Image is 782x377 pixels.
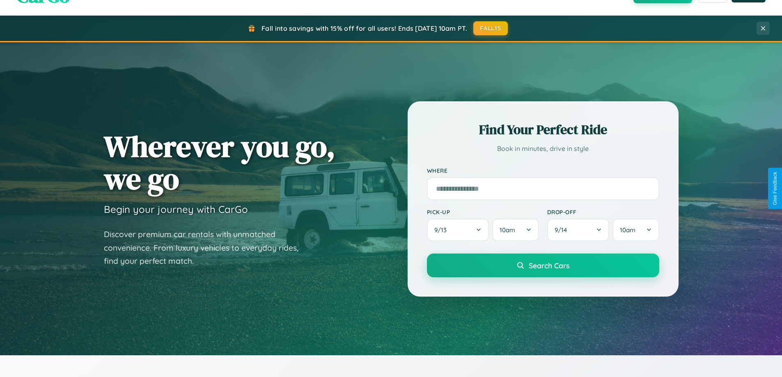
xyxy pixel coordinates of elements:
button: 10am [612,219,659,241]
span: 10am [500,226,515,234]
span: 9 / 14 [555,226,571,234]
span: Fall into savings with 15% off for all users! Ends [DATE] 10am PT. [261,24,467,32]
p: Discover premium car rentals with unmatched convenience. From luxury vehicles to everyday rides, ... [104,228,309,268]
span: Search Cars [529,261,569,270]
h3: Begin your journey with CarGo [104,203,248,215]
label: Where [427,167,659,174]
button: Search Cars [427,254,659,277]
label: Pick-up [427,208,539,215]
button: 9/14 [547,219,610,241]
p: Book in minutes, drive in style [427,143,659,155]
button: 10am [492,219,539,241]
button: 9/13 [427,219,489,241]
span: 9 / 13 [434,226,451,234]
span: 10am [620,226,635,234]
h1: Wherever you go, we go [104,130,335,195]
div: Give Feedback [772,172,778,205]
h2: Find Your Perfect Ride [427,121,659,139]
button: FALL15 [473,21,508,35]
label: Drop-off [547,208,659,215]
